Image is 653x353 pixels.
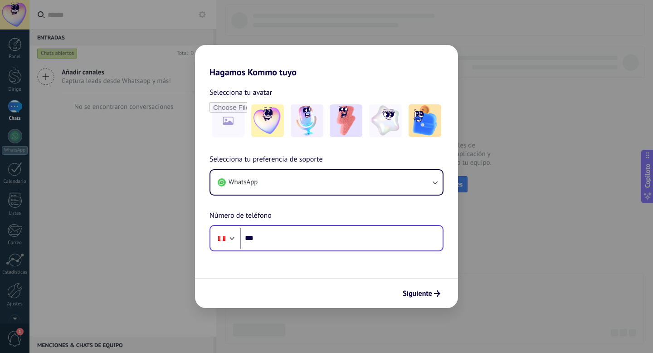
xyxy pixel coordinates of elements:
img: -4.jpeg [369,104,402,137]
font: WhatsApp [229,178,258,186]
font: Hagamos Kommo tuyo [210,66,297,78]
div: Perú: + 51 [213,229,230,248]
button: WhatsApp [210,170,443,195]
font: Siguiente [403,289,432,298]
img: -1.jpeg [251,104,284,137]
font: Selecciona tu preferencia de soporte [210,155,323,164]
font: Número de teléfono [210,211,272,220]
font: Selecciona tu avatar [210,88,272,97]
img: -3.jpeg [330,104,362,137]
img: -5.jpeg [409,104,441,137]
img: -2.jpeg [291,104,323,137]
button: Siguiente [399,286,444,301]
